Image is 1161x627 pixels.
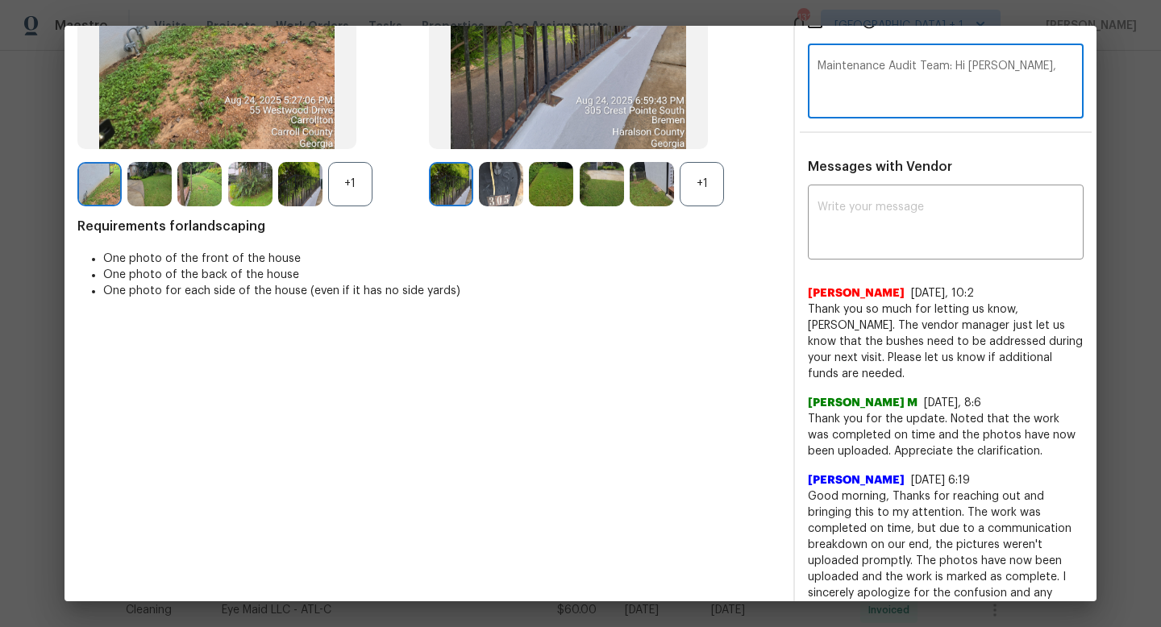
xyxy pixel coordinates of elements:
[818,60,1074,106] textarea: Maintenance Audit Team: Hi [PERSON_NAME],
[103,267,780,283] li: One photo of the back of the house
[103,251,780,267] li: One photo of the front of the house
[808,160,952,173] span: Messages with Vendor
[808,285,905,301] span: [PERSON_NAME]
[808,472,905,488] span: [PERSON_NAME]
[808,411,1084,459] span: Thank you for the update. Noted that the work was completed on time and the photos have now been ...
[328,162,372,206] div: +1
[911,475,970,486] span: [DATE] 6:19
[103,283,780,299] li: One photo for each side of the house (even if it has no side yards)
[924,397,981,409] span: [DATE], 8:6
[808,301,1084,382] span: Thank you so much for letting us know, [PERSON_NAME]. The vendor manager just let us know that th...
[77,218,780,235] span: Requirements for landscaping
[680,162,724,206] div: +1
[808,395,918,411] span: [PERSON_NAME] M
[911,288,974,299] span: [DATE], 10:2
